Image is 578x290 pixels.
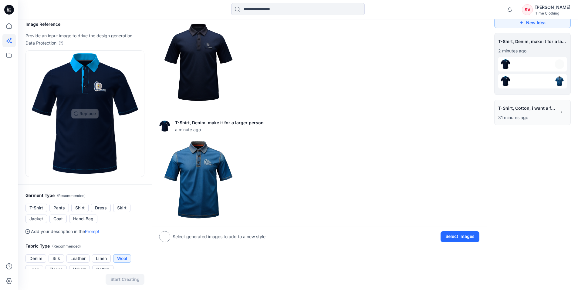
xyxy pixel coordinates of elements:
button: Hand-Bag [69,215,97,223]
img: 0.png [160,24,237,101]
img: eyJhbGciOiJIUzI1NiIsImtpZCI6IjAiLCJ0eXAiOiJKV1QifQ.eyJkYXRhIjp7InR5cGUiOiJzdG9yYWdlIiwicGF0aCI6Im... [501,76,510,86]
h2: Fabric Type [25,242,144,250]
button: Wool [113,254,131,263]
button: Pants [49,204,69,212]
span: ( Recommended ) [57,193,86,198]
button: New Idea [494,17,571,28]
button: Denim [25,254,46,263]
button: Linen [92,254,111,263]
button: Cotton [92,265,113,274]
p: Provide an input image to drive the design generation. [25,32,144,39]
span: a minute ago [175,126,264,133]
div: [PERSON_NAME] [535,4,570,11]
button: Shirt [71,204,89,212]
h2: Garment Type [25,192,144,199]
p: Select generated images to add to a new style [173,233,265,240]
button: T-Shirt [25,204,47,212]
img: 0.png [555,76,564,86]
div: Time Clothing [535,11,570,15]
img: eyJhbGciOiJIUzI1NiIsImtpZCI6IjAiLCJ0eXAiOiJKV1QifQ.eyJkYXRhIjp7InR5cGUiOiJzdG9yYWdlIiwicGF0aCI6Im... [501,59,510,69]
button: Leather [66,254,90,263]
span: T-Shirt, Denim, make it for a larger person [498,37,567,46]
p: T-Shirt, Denim, make it for a larger person [175,119,264,126]
button: Velvet [69,265,90,274]
button: Lace [25,265,43,274]
img: eyJhbGciOiJIUzI1NiIsImtpZCI6IjAiLCJ0eXAiOiJKV1QifQ.eyJkYXRhIjp7InR5cGUiOiJzdG9yYWdlIiwicGF0aCI6Im... [32,53,138,174]
button: Fleece [46,265,67,274]
p: August 19, 2025 [498,114,556,121]
p: Data Protection [25,39,56,47]
button: Skirt [113,204,130,212]
button: Silk [49,254,64,263]
a: Prompt [85,229,100,234]
span: ( Recommended ) [52,244,81,248]
button: Dress [91,204,111,212]
p: August 19, 2025 [498,47,567,55]
span: T-Shirt, Cotton, i want a fun design on above [498,104,556,112]
img: 0.png [160,141,237,218]
p: Add your description in the [31,228,100,235]
div: SV [522,4,533,15]
h2: Image Reference [25,21,144,28]
button: Jacket [25,215,47,223]
img: eyJhbGciOiJIUzI1NiIsImtpZCI6IjAiLCJ0eXAiOiJKV1QifQ.eyJkYXRhIjp7InR5cGUiOiJzdG9yYWdlIiwicGF0aCI6Im... [159,121,170,132]
button: Select Images [441,231,479,242]
button: Coat [49,215,67,223]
